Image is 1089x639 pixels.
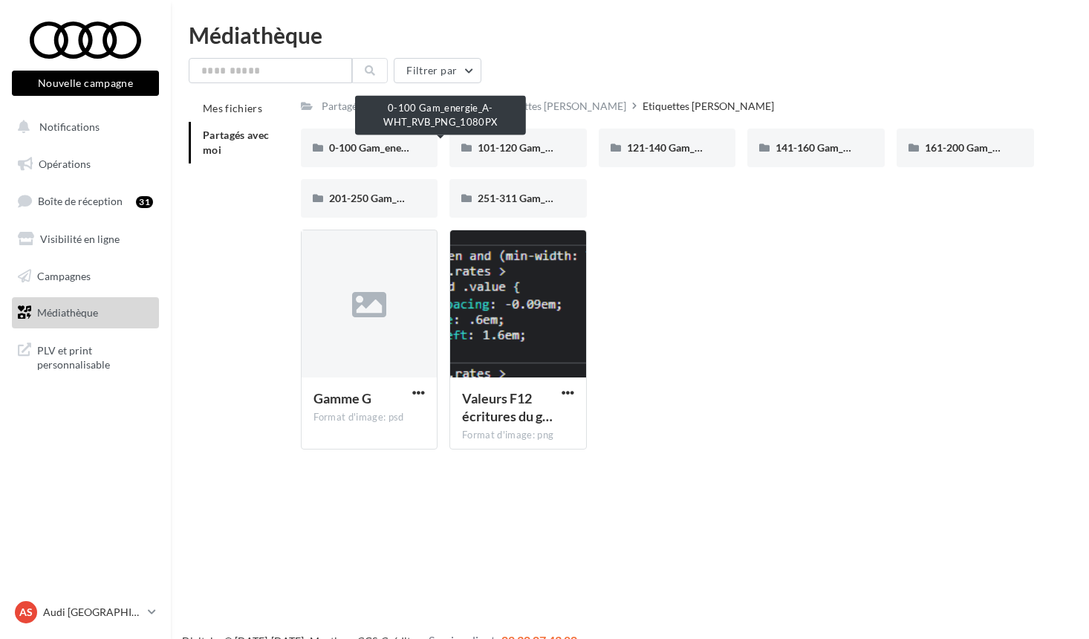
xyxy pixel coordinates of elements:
[462,429,574,442] div: Format d'image: png
[39,120,100,133] span: Notifications
[495,99,626,114] div: Etiquettes [PERSON_NAME]
[462,390,553,424] span: Valeurs F12 écritures du générateur étiquettes CO2
[394,58,481,83] button: Filtrer par
[203,129,270,156] span: Partagés avec moi
[9,261,162,292] a: Campagnes
[322,99,405,114] div: Partagés avec moi
[355,95,526,134] div: 0-100 Gam_energie_A-WHT_RVB_PNG_1080PX
[39,158,91,170] span: Opérations
[9,149,162,180] a: Opérations
[627,141,862,154] span: 121-140 Gam_energie_C-WHT_RVB_PNG_1080PX
[37,340,153,372] span: PLV et print personnalisable
[313,390,371,406] span: Gamme G
[189,24,1071,46] div: Médiathèque
[43,605,142,620] p: Audi [GEOGRAPHIC_DATA]
[38,195,123,207] span: Boîte de réception
[12,71,159,96] button: Nouvelle campagne
[136,196,153,208] div: 31
[19,605,33,620] span: AS
[37,269,91,282] span: Campagnes
[478,141,714,154] span: 101-120 Gam_energie_B-WHT_RVB_PNG_1080PX
[643,99,774,114] div: Etiquettes [PERSON_NAME]
[203,102,262,114] span: Mes fichiers
[313,411,426,424] div: Format d'image: psd
[329,141,554,154] span: 0-100 Gam_energie_A-WHT_RVB_PNG_1080PX
[9,224,162,255] a: Visibilité en ligne
[478,192,715,204] span: 251-311 Gam_energie_G-WHT_RVB_PNG_1080PX
[9,111,156,143] button: Notifications
[776,141,1012,154] span: 141-160 Gam_energie_D-WHT_RVB_PNG_1080PX
[40,233,120,245] span: Visibilité en ligne
[37,306,98,319] span: Médiathèque
[329,192,565,204] span: 201-250 Gam_energie_F-WHT_RVB_PNG_1080PX
[9,297,162,328] a: Médiathèque
[9,185,162,217] a: Boîte de réception31
[12,598,159,626] a: AS Audi [GEOGRAPHIC_DATA]
[9,334,162,378] a: PLV et print personnalisable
